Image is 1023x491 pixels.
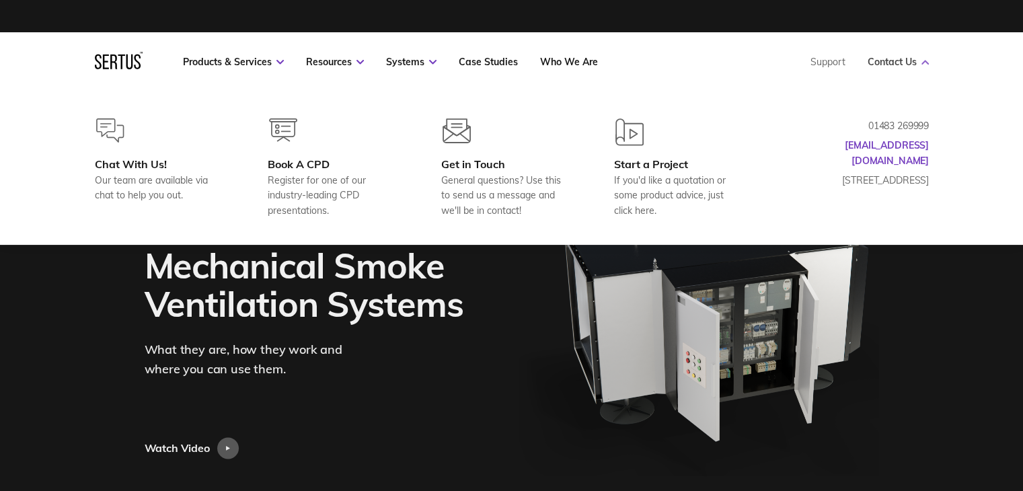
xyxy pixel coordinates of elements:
[794,173,929,188] p: [STREET_ADDRESS]
[268,173,397,218] div: Register for one of our industry-leading CPD presentations.
[145,437,210,459] div: Watch Video
[306,56,364,68] a: Resources
[145,246,476,323] h1: Mechanical Smoke Ventilation Systems
[441,157,571,171] div: Get in Touch
[95,173,225,203] div: Our team are available via chat to help you out.
[441,118,571,218] a: Get in TouchGeneral questions? Use this to send us a message and we'll be in contact!
[614,173,744,218] div: If you'd like a quotation or some product advice, just click here.
[95,157,225,171] div: Chat With Us!
[95,118,225,218] a: Chat With Us!Our team are available via chat to help you out.
[614,157,744,171] div: Start a Project
[268,118,397,218] a: Book A CPDRegister for one of our industry-leading CPD presentations.
[810,56,845,68] a: Support
[145,341,367,380] div: What they are, how they work and where you can use them.
[845,139,929,166] a: [EMAIL_ADDRESS][DOMAIN_NAME]
[268,157,397,171] div: Book A CPD
[540,56,598,68] a: Who We Are
[441,173,571,218] div: General questions? Use this to send us a message and we'll be in contact!
[386,56,437,68] a: Systems
[614,118,744,218] a: Start a ProjectIf you'd like a quotation or some product advice, just click here.
[794,118,929,133] p: 01483 269999
[459,56,518,68] a: Case Studies
[868,56,929,68] a: Contact Us
[183,56,284,68] a: Products & Services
